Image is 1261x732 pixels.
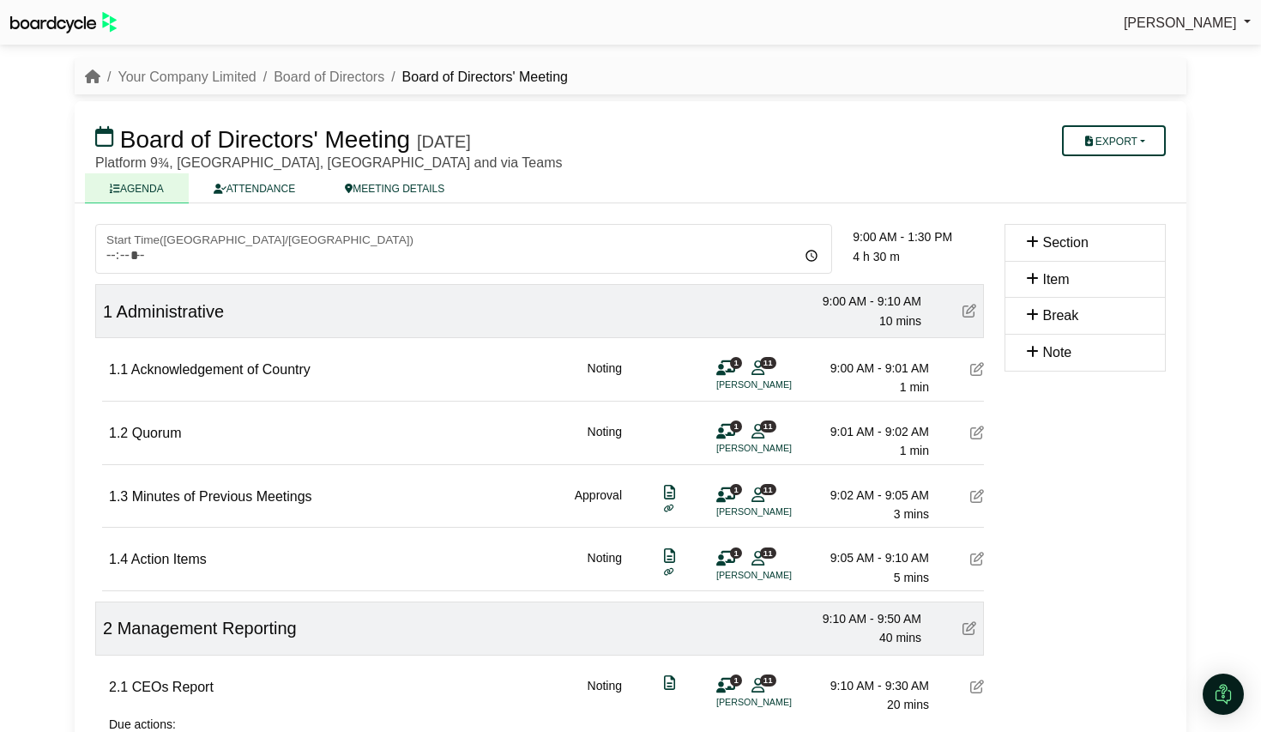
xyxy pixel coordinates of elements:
span: 1 [730,484,742,495]
span: Board of Directors' Meeting [120,126,410,153]
li: [PERSON_NAME] [716,378,845,392]
span: Management Reporting [118,619,297,638]
span: 1 [730,420,742,432]
li: [PERSON_NAME] [716,441,845,456]
span: 3 mins [894,507,929,521]
div: 9:01 AM - 9:02 AM [809,422,929,441]
span: 1 [730,357,742,368]
div: [DATE] [417,131,471,152]
span: 1 [730,547,742,559]
span: Acknowledgement of Country [131,362,311,377]
span: 11 [760,420,776,432]
div: 9:00 AM - 1:30 PM [853,227,984,246]
span: 10 mins [879,314,921,328]
span: 1 min [900,380,929,394]
span: 1.1 [109,362,128,377]
div: 9:05 AM - 9:10 AM [809,548,929,567]
div: Noting [588,676,622,715]
div: Approval [575,486,622,524]
span: Break [1042,308,1078,323]
div: 9:00 AM - 9:10 AM [801,292,921,311]
div: 9:00 AM - 9:01 AM [809,359,929,378]
a: Board of Directors [274,70,384,84]
span: CEOs Report [132,680,214,694]
a: Your Company Limited [118,70,256,84]
span: 4 h 30 m [853,250,899,263]
span: 1.4 [109,552,128,566]
span: 11 [760,675,776,686]
span: Section [1042,235,1088,250]
span: 1 [103,302,112,321]
span: Note [1042,345,1071,360]
span: 1 min [900,444,929,457]
div: 9:10 AM - 9:30 AM [809,676,929,695]
a: ATTENDANCE [189,173,320,203]
span: Platform 9¾, [GEOGRAPHIC_DATA], [GEOGRAPHIC_DATA] and via Teams [95,155,562,170]
div: Noting [588,422,622,461]
li: [PERSON_NAME] [716,568,845,583]
div: Noting [588,359,622,397]
span: 5 mins [894,571,929,584]
span: 11 [760,547,776,559]
span: 1.2 [109,426,128,440]
a: [PERSON_NAME] [1124,12,1251,34]
span: Minutes of Previous Meetings [132,489,312,504]
li: [PERSON_NAME] [716,505,845,519]
div: Noting [588,548,622,587]
span: 1.3 [109,489,128,504]
li: [PERSON_NAME] [716,695,845,710]
a: MEETING DETAILS [320,173,469,203]
span: 40 mins [879,631,921,644]
nav: breadcrumb [85,66,568,88]
span: Quorum [132,426,182,440]
li: Board of Directors' Meeting [384,66,568,88]
span: [PERSON_NAME] [1124,15,1237,30]
span: 20 mins [887,698,929,711]
div: Open Intercom Messenger [1203,674,1244,715]
span: 1 [730,675,742,686]
span: Administrative [117,302,225,321]
span: Action Items [131,552,207,566]
button: Export [1062,125,1166,156]
div: 9:10 AM - 9:50 AM [801,609,921,628]
span: 2 [103,619,112,638]
span: 11 [760,357,776,368]
div: 9:02 AM - 9:05 AM [809,486,929,505]
a: AGENDA [85,173,189,203]
span: 11 [760,484,776,495]
span: Item [1042,272,1069,287]
span: 2.1 [109,680,128,694]
img: BoardcycleBlackGreen-aaafeed430059cb809a45853b8cf6d952af9d84e6e89e1f1685b34bfd5cb7d64.svg [10,12,117,33]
